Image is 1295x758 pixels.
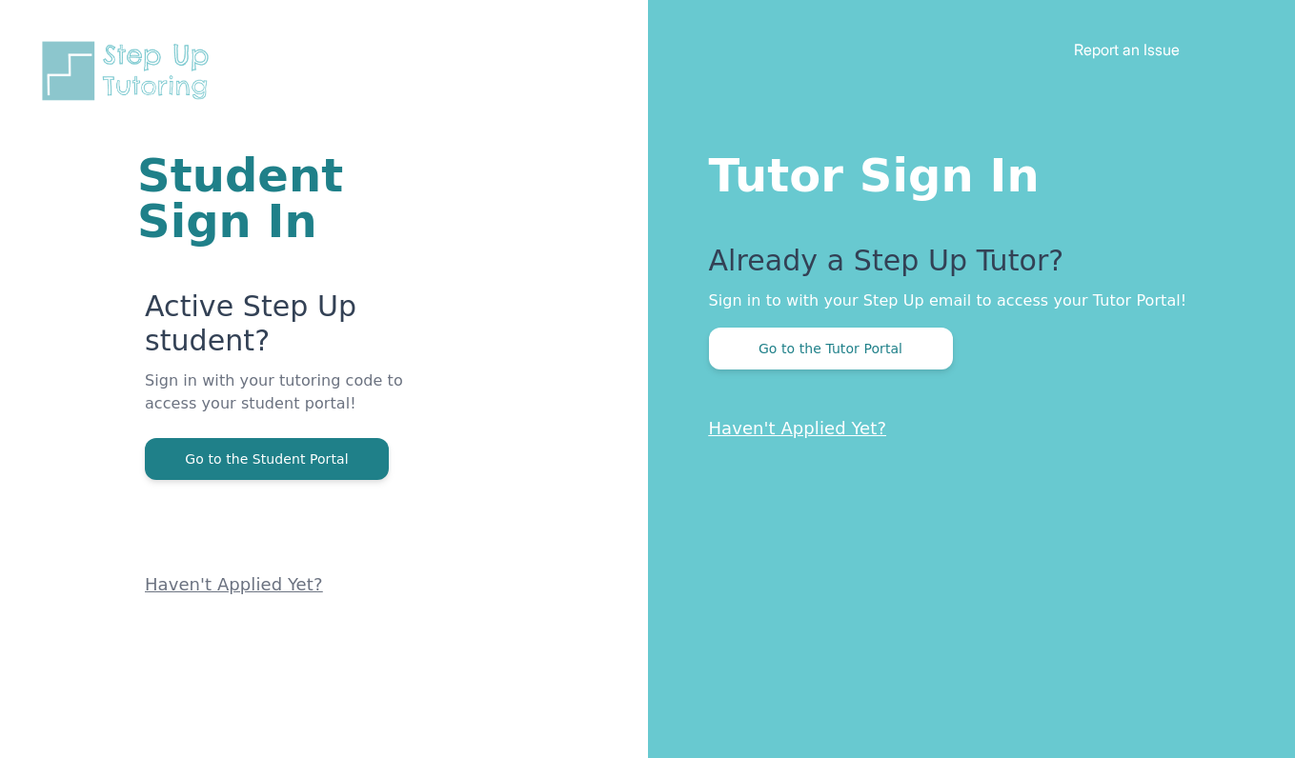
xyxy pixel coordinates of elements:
[709,289,1220,312] p: Sign in to with your Step Up email to access your Tutor Portal!
[709,145,1220,198] h1: Tutor Sign In
[145,574,323,594] a: Haven't Applied Yet?
[709,418,887,438] a: Haven't Applied Yet?
[38,38,221,104] img: Step Up Tutoring horizontal logo
[709,339,953,357] a: Go to the Tutor Portal
[137,152,419,244] h1: Student Sign In
[709,244,1220,289] p: Already a Step Up Tutor?
[709,328,953,369] button: Go to the Tutor Portal
[1074,40,1180,59] a: Report an Issue
[145,449,389,468] a: Go to the Student Portal
[145,438,389,480] button: Go to the Student Portal
[145,369,419,438] p: Sign in with your tutoring code to access your student portal!
[145,289,419,369] p: Active Step Up student?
